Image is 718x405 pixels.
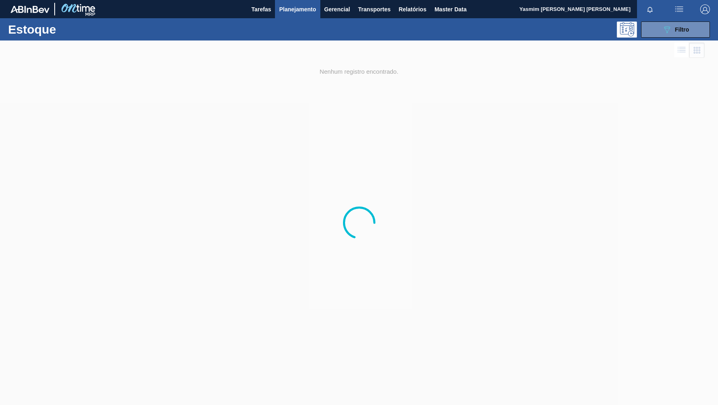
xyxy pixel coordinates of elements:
[251,4,271,14] span: Tarefas
[324,4,350,14] span: Gerencial
[637,4,663,15] button: Notificações
[279,4,316,14] span: Planejamento
[11,6,49,13] img: TNhmsLtSVTkK8tSr43FrP2fwEKptu5GPRR3wAAAABJRU5ErkJggg==
[674,4,684,14] img: userActions
[675,26,689,33] span: Filtro
[617,21,637,38] div: Pogramando: nenhum usuário selecionado
[641,21,710,38] button: Filtro
[700,4,710,14] img: Logout
[8,25,128,34] h1: Estoque
[358,4,390,14] span: Transportes
[398,4,426,14] span: Relatórios
[435,4,467,14] span: Master Data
